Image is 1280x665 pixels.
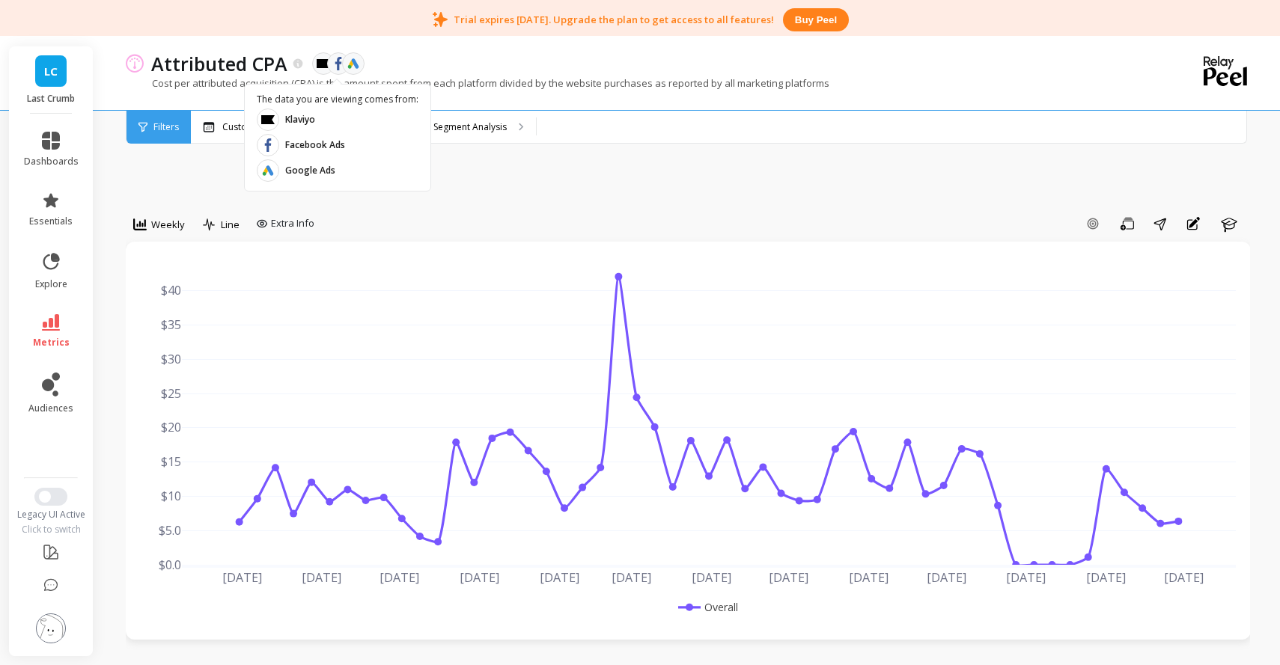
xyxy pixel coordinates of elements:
[35,278,67,290] span: explore
[151,51,287,76] p: Attributed CPA
[24,156,79,168] span: dashboards
[433,121,507,133] p: Segment Analysis
[222,121,375,133] p: Custom Date Range, [DATE] - [DATE]
[221,218,240,232] span: Line
[332,57,345,70] img: api.fb.svg
[317,59,330,68] img: api.klaviyo.svg
[28,402,73,414] span: audiences
[34,488,67,506] button: Switch to New UI
[271,216,314,231] span: Extra Info
[44,63,58,80] span: LC
[151,218,185,232] span: Weekly
[454,13,774,26] p: Trial expires [DATE]. Upgrade the plan to get access to all features!
[29,215,73,227] span: essentials
[347,57,360,70] img: api.google.svg
[126,76,829,90] p: Cost per attributed acquisition (CPA) is the amount spent from each platform divided by the websi...
[24,93,79,105] p: Last Crumb
[153,121,179,133] span: Filters
[9,524,94,536] div: Click to switch
[783,8,849,31] button: Buy peel
[36,613,66,643] img: profile picture
[126,54,144,73] img: header icon
[33,337,70,349] span: metrics
[9,509,94,521] div: Legacy UI Active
